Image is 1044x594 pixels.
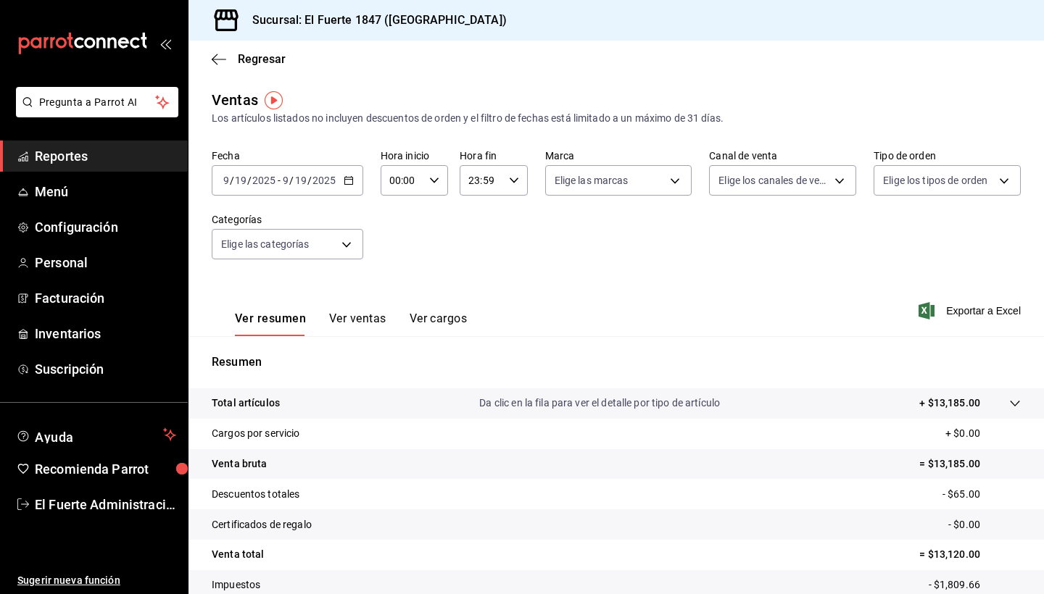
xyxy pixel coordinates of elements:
[241,12,507,29] h3: Sucursal: El Fuerte 1847 ([GEOGRAPHIC_DATA])
[221,237,310,251] span: Elige las categorías
[212,214,363,225] label: Categorías
[212,487,299,502] p: Descuentos totales
[718,173,829,188] span: Elige los canales de venta
[545,151,692,161] label: Marca
[39,95,156,110] span: Pregunta a Parrot AI
[929,577,1021,593] p: - $1,809.66
[212,396,280,411] p: Total artículos
[212,456,267,472] p: Venta bruta
[223,175,230,186] input: --
[10,105,178,120] a: Pregunta a Parrot AI
[460,151,527,161] label: Hora fin
[235,311,467,336] div: navigation tabs
[35,459,176,479] span: Recomienda Parrot
[212,577,260,593] p: Impuestos
[247,175,252,186] span: /
[35,146,176,166] span: Reportes
[945,426,1021,441] p: + $0.00
[35,324,176,343] span: Inventarios
[919,396,980,411] p: + $13,185.00
[159,38,171,49] button: open_drawer_menu
[942,487,1021,502] p: - $65.00
[555,173,629,188] span: Elige las marcas
[874,151,1021,161] label: Tipo de orden
[883,173,987,188] span: Elige los tipos de orden
[35,359,176,379] span: Suscripción
[307,175,312,186] span: /
[921,302,1021,319] button: Exportar a Excel
[35,288,176,308] span: Facturación
[212,354,1021,371] p: Resumen
[212,89,258,111] div: Ventas
[479,396,720,411] p: Da clic en la fila para ver el detalle por tipo de artículo
[35,253,176,272] span: Personal
[294,175,307,186] input: --
[212,151,363,161] label: Fecha
[312,175,336,186] input: ----
[282,175,289,186] input: --
[709,151,856,161] label: Canal de venta
[919,547,1021,562] p: = $13,120.00
[212,517,312,532] p: Certificados de regalo
[235,311,306,336] button: Ver resumen
[289,175,294,186] span: /
[948,517,1021,532] p: - $0.00
[278,175,281,186] span: -
[329,311,386,336] button: Ver ventas
[35,182,176,201] span: Menú
[212,426,300,441] p: Cargos por servicio
[16,87,178,117] button: Pregunta a Parrot AI
[212,547,264,562] p: Venta total
[212,111,1021,126] div: Los artículos listados no incluyen descuentos de orden y el filtro de fechas está limitado a un m...
[35,217,176,237] span: Configuración
[381,151,448,161] label: Hora inicio
[238,52,286,66] span: Regresar
[265,91,283,109] img: Tooltip marker
[35,495,176,514] span: El Fuerte Administración
[212,52,286,66] button: Regresar
[234,175,247,186] input: --
[17,573,176,588] span: Sugerir nueva función
[410,311,468,336] button: Ver cargos
[919,456,1021,472] p: = $13,185.00
[252,175,276,186] input: ----
[230,175,234,186] span: /
[35,426,157,443] span: Ayuda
